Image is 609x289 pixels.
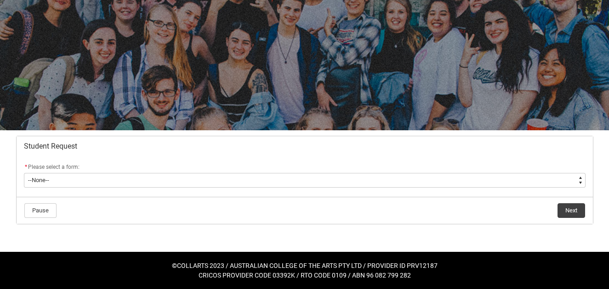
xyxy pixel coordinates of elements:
[28,164,80,170] span: Please select a form:
[24,142,77,151] span: Student Request
[24,203,57,218] button: Pause
[558,203,585,218] button: Next
[16,136,593,224] article: Redu_Student_Request flow
[25,164,27,170] abbr: required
